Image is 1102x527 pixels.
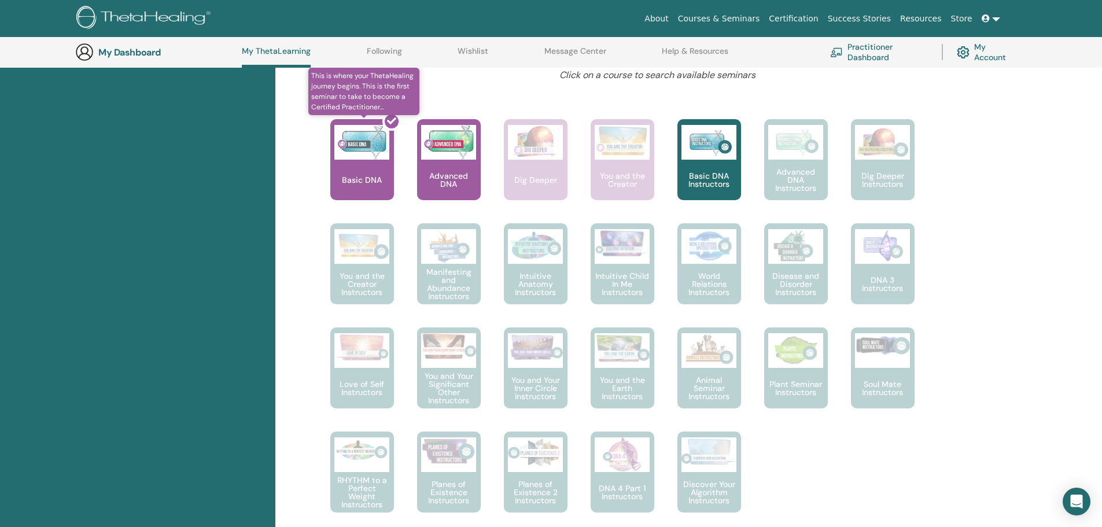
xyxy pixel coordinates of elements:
p: Plant Seminar Instructors [764,380,828,396]
a: My Account [957,39,1015,65]
p: DNA 3 Instructors [851,276,915,292]
a: Advanced DNA Advanced DNA [417,119,481,223]
img: You and the Creator [595,125,650,157]
a: You and the Earth Instructors You and the Earth Instructors [591,327,654,432]
img: Dig Deeper Instructors [855,125,910,160]
img: chalkboard-teacher.svg [830,47,843,57]
p: DNA 4 Part 1 Instructors [591,484,654,500]
a: Advanced DNA Instructors Advanced DNA Instructors [764,119,828,223]
p: Dig Deeper Instructors [851,172,915,188]
img: Plant Seminar Instructors [768,333,823,368]
a: Dig Deeper Dig Deeper [504,119,567,223]
img: Basic DNA [334,125,389,160]
a: You and Your Significant Other Instructors You and Your Significant Other Instructors [417,327,481,432]
a: Intuitive Child In Me Instructors Intuitive Child In Me Instructors [591,223,654,327]
img: Basic DNA Instructors [681,125,736,160]
p: Love of Self Instructors [330,380,394,396]
img: Planes of Existence Instructors [421,437,476,466]
img: Intuitive Anatomy Instructors [508,229,563,264]
h3: My Dashboard [98,47,214,58]
a: Message Center [544,46,606,65]
img: Discover Your Algorithm Instructors [681,437,736,465]
img: World Relations Instructors [681,229,736,264]
p: World Relations Instructors [677,272,741,296]
img: You and the Creator Instructors [334,229,389,264]
p: Advanced DNA [417,172,481,188]
img: Advanced DNA [421,125,476,160]
img: Disease and Disorder Instructors [768,229,823,264]
p: Discover Your Algorithm Instructors [677,480,741,504]
p: Soul Mate Instructors [851,380,915,396]
a: DNA 3 Instructors DNA 3 Instructors [851,223,915,327]
span: This is where your ThetaHealing journey begins. This is the first seminar to take to become a Cer... [308,68,420,115]
a: Manifesting and Abundance Instructors Manifesting and Abundance Instructors [417,223,481,327]
a: World Relations Instructors World Relations Instructors [677,223,741,327]
a: You and Your Inner Circle Instructors You and Your Inner Circle Instructors [504,327,567,432]
img: RHYTHM to a Perfect Weight Instructors [334,437,389,465]
img: cog.svg [957,43,970,61]
a: This is where your ThetaHealing journey begins. This is the first seminar to take to become a Cer... [330,119,394,223]
img: You and Your Significant Other Instructors [421,333,476,359]
p: Basic DNA Instructors [677,172,741,188]
p: Disease and Disorder Instructors [764,272,828,296]
img: Dig Deeper [508,125,563,160]
img: Intuitive Child In Me Instructors [595,229,650,257]
img: DNA 3 Instructors [855,229,910,264]
a: Help & Resources [662,46,728,65]
div: Open Intercom Messenger [1063,488,1090,515]
img: You and the Earth Instructors [595,333,650,363]
p: Intuitive Child In Me Instructors [591,272,654,296]
a: My ThetaLearning [242,46,311,68]
a: Following [367,46,402,65]
img: Soul Mate Instructors [855,333,910,358]
p: You and the Creator [591,172,654,188]
a: Certification [764,8,823,30]
a: Practitioner Dashboard [830,39,928,65]
a: Success Stories [823,8,895,30]
img: Animal Seminar Instructors [681,333,736,368]
a: Disease and Disorder Instructors Disease and Disorder Instructors [764,223,828,327]
p: You and Your Inner Circle Instructors [504,376,567,400]
a: Soul Mate Instructors Soul Mate Instructors [851,327,915,432]
a: Intuitive Anatomy Instructors Intuitive Anatomy Instructors [504,223,567,327]
img: Manifesting and Abundance Instructors [421,229,476,264]
p: You and the Earth Instructors [591,376,654,400]
p: Planes of Existence Instructors [417,480,481,504]
a: Animal Seminar Instructors Animal Seminar Instructors [677,327,741,432]
p: Manifesting and Abundance Instructors [417,268,481,300]
a: Love of Self Instructors Love of Self Instructors [330,327,394,432]
a: About [640,8,673,30]
a: Courses & Seminars [673,8,765,30]
a: Basic DNA Instructors Basic DNA Instructors [677,119,741,223]
a: You and the Creator Instructors You and the Creator Instructors [330,223,394,327]
p: You and Your Significant Other Instructors [417,372,481,404]
img: You and Your Inner Circle Instructors [508,333,563,361]
p: Dig Deeper [510,176,562,184]
a: Plant Seminar Instructors Plant Seminar Instructors [764,327,828,432]
p: Advanced DNA Instructors [764,168,828,192]
p: Click on a course to search available seminars [381,68,934,82]
p: You and the Creator Instructors [330,272,394,296]
img: Planes of Existence 2 Instructors [508,437,563,468]
a: Store [946,8,977,30]
p: Animal Seminar Instructors [677,376,741,400]
p: Intuitive Anatomy Instructors [504,272,567,296]
img: Advanced DNA Instructors [768,125,823,160]
img: Love of Self Instructors [334,333,389,362]
p: RHYTHM to a Perfect Weight Instructors [330,476,394,508]
a: Dig Deeper Instructors Dig Deeper Instructors [851,119,915,223]
img: DNA 4 Part 1 Instructors [595,437,650,472]
img: logo.png [76,6,215,32]
a: You and the Creator You and the Creator [591,119,654,223]
a: Resources [895,8,946,30]
p: Planes of Existence 2 Instructors [504,480,567,504]
img: generic-user-icon.jpg [75,43,94,61]
a: Wishlist [458,46,488,65]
